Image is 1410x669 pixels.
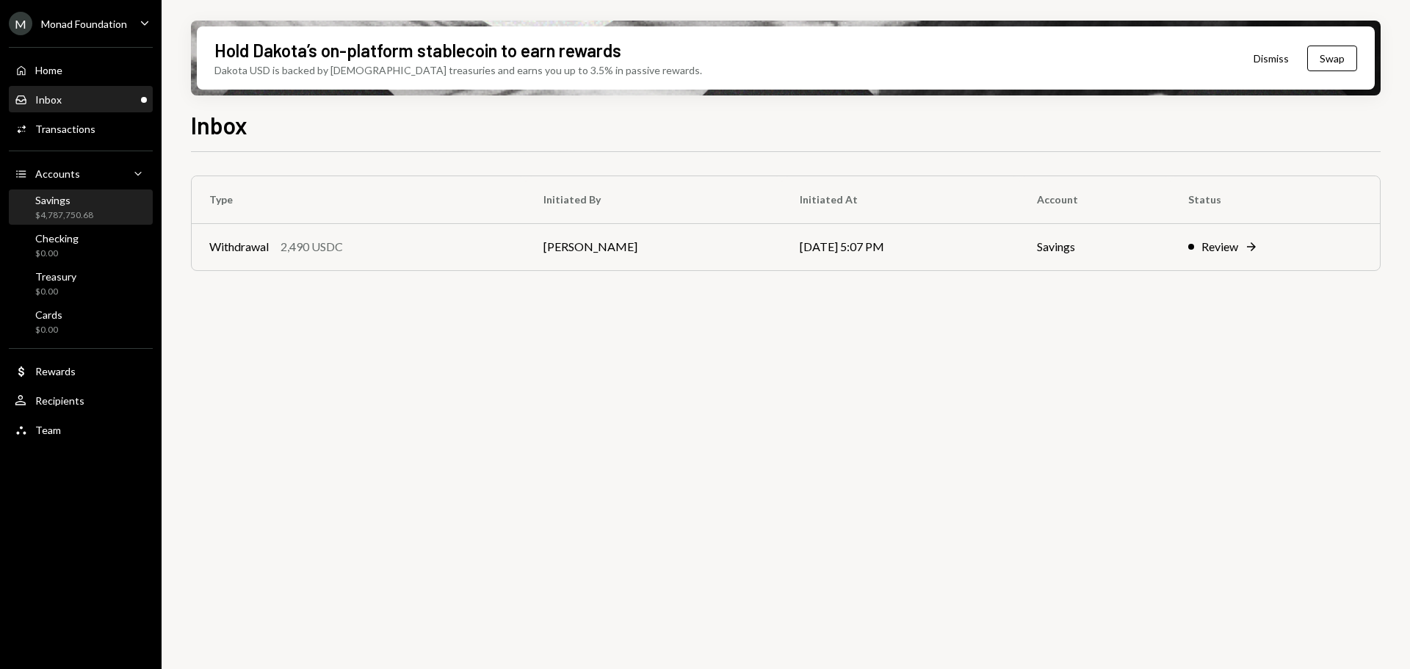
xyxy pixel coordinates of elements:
a: Transactions [9,115,153,142]
th: Account [1019,176,1171,223]
button: Swap [1307,46,1357,71]
a: Recipients [9,387,153,413]
div: Dakota USD is backed by [DEMOGRAPHIC_DATA] treasuries and earns you up to 3.5% in passive rewards. [214,62,702,78]
a: Savings$4,787,750.68 [9,189,153,225]
th: Initiated At [782,176,1019,223]
a: Checking$0.00 [9,228,153,263]
a: Rewards [9,358,153,384]
a: Team [9,416,153,443]
td: [PERSON_NAME] [526,223,782,270]
div: Rewards [35,365,76,377]
div: Accounts [35,167,80,180]
div: Treasury [35,270,76,283]
div: Transactions [35,123,95,135]
th: Type [192,176,526,223]
td: [DATE] 5:07 PM [782,223,1019,270]
button: Dismiss [1235,41,1307,76]
th: Status [1171,176,1380,223]
div: Inbox [35,93,62,106]
a: Home [9,57,153,83]
div: Cards [35,308,62,321]
div: $0.00 [35,324,62,336]
div: M [9,12,32,35]
div: Recipients [35,394,84,407]
div: $0.00 [35,286,76,298]
a: Treasury$0.00 [9,266,153,301]
div: Review [1201,238,1238,256]
div: Withdrawal [209,238,269,256]
div: $4,787,750.68 [35,209,93,222]
th: Initiated By [526,176,782,223]
div: $0.00 [35,247,79,260]
h1: Inbox [191,110,247,140]
a: Inbox [9,86,153,112]
a: Cards$0.00 [9,304,153,339]
td: Savings [1019,223,1171,270]
div: Home [35,64,62,76]
div: Savings [35,194,93,206]
div: Monad Foundation [41,18,127,30]
div: Hold Dakota’s on-platform stablecoin to earn rewards [214,38,621,62]
div: Team [35,424,61,436]
div: 2,490 USDC [281,238,343,256]
a: Accounts [9,160,153,187]
div: Checking [35,232,79,245]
